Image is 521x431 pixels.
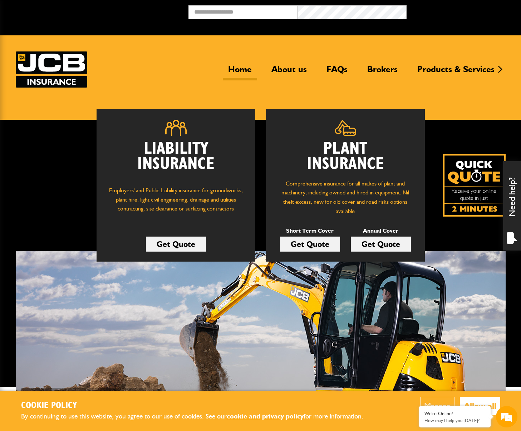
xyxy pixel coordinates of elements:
a: Home [223,64,257,80]
button: Broker Login [407,5,516,16]
a: FAQs [321,64,353,80]
a: Products & Services [412,64,500,80]
a: About us [266,64,312,80]
a: cookie and privacy policy [227,412,304,420]
a: Get Quote [351,237,411,252]
a: Brokers [362,64,403,80]
p: Annual Cover [351,226,411,236]
h2: Plant Insurance [277,141,414,172]
p: Comprehensive insurance for all makes of plant and machinery, including owned and hired in equipm... [277,179,414,215]
a: JCB Insurance Services [16,51,87,88]
h2: Liability Insurance [107,141,245,179]
a: Get Quote [280,237,340,252]
div: We're Online! [424,411,485,417]
p: How may I help you today? [424,418,485,423]
button: Manage [420,397,454,415]
p: Short Term Cover [280,226,340,236]
img: JCB Insurance Services logo [16,51,87,88]
p: Employers' and Public Liability insurance for groundworks, plant hire, light civil engineering, d... [107,186,245,220]
p: By continuing to use this website, you agree to our use of cookies. See our for more information. [21,411,375,422]
div: Need help? [503,161,521,251]
a: Get your insurance quote isn just 2-minutes [443,154,506,217]
h2: Cookie Policy [21,400,375,411]
a: Get Quote [146,237,206,252]
button: Allow all [460,397,500,415]
img: Quick Quote [443,154,506,217]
